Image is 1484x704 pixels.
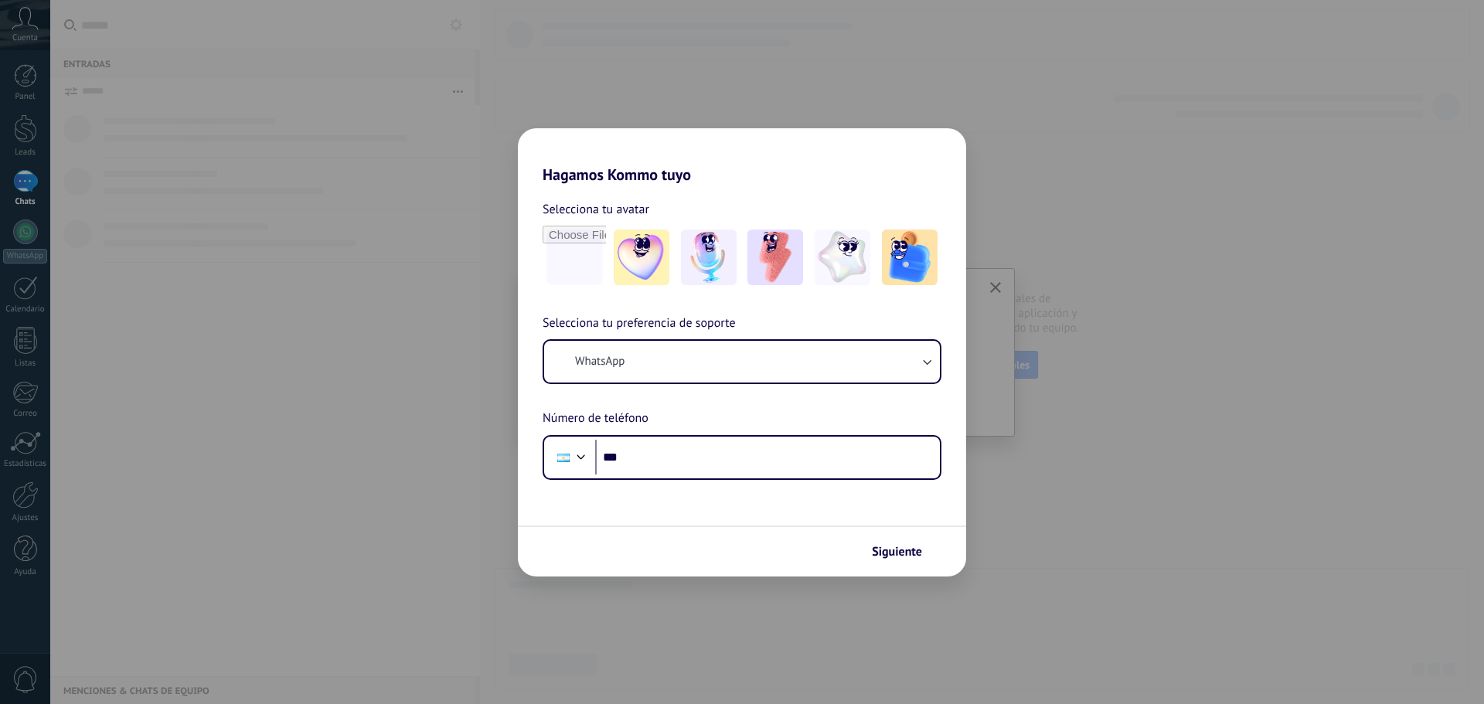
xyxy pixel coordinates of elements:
[543,199,649,219] span: Selecciona tu avatar
[544,341,940,383] button: WhatsApp
[575,354,625,369] span: WhatsApp
[872,546,922,557] span: Siguiente
[518,128,966,184] h2: Hagamos Kommo tuyo
[549,441,578,474] div: Argentina: + 54
[543,314,736,334] span: Selecciona tu preferencia de soporte
[681,230,737,285] img: -2.jpeg
[747,230,803,285] img: -3.jpeg
[865,539,943,565] button: Siguiente
[882,230,938,285] img: -5.jpeg
[543,409,648,429] span: Número de teléfono
[815,230,870,285] img: -4.jpeg
[614,230,669,285] img: -1.jpeg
